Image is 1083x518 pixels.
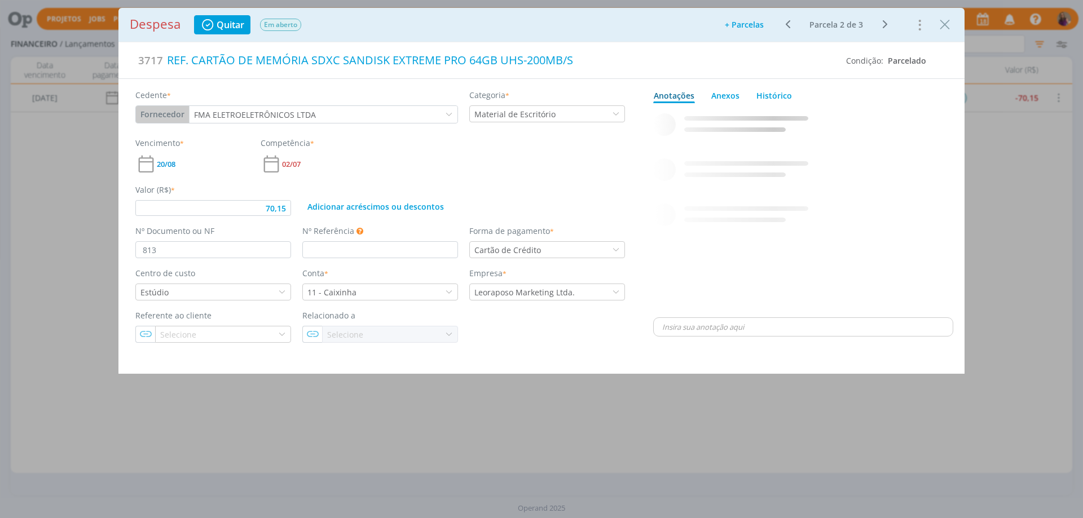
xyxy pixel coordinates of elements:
div: dialog [118,8,965,374]
button: Em aberto [259,18,302,32]
div: Selecione [160,329,199,340]
div: Condição: [846,55,926,67]
div: FMA ELETROELETRÔNICOS LTDA [190,109,318,121]
div: Cartão de Crédito [474,244,543,256]
div: Material de Escritório [470,108,558,120]
label: Forma de pagamento [469,225,554,237]
div: Cartão de Crédito [470,244,543,256]
div: Leoraposo Marketing Ltda. [470,286,577,298]
span: 3717 [138,52,163,68]
button: Fornecedor [136,106,189,123]
div: Selecione [327,329,366,340]
div: REF. CARTÃO DE MEMÓRIA SDXC SANDISK EXTREME PRO 64GB UHS-200MB/S [163,48,838,73]
label: Valor (R$) [135,184,175,196]
div: Selecione [156,329,199,340]
div: 11 - Caixinha [307,286,359,298]
button: Adicionar acréscimos ou descontos [302,200,449,214]
button: Parcela 2 de 3 [804,18,868,32]
label: Categoria [469,89,509,101]
button: Close [936,15,953,33]
span: Em aberto [260,19,301,31]
label: Relacionado a [302,309,355,321]
div: Leoraposo Marketing Ltda. [474,286,577,298]
div: 11 - Caixinha [303,286,359,298]
label: Referente ao cliente [135,309,212,321]
label: Empresa [469,267,507,279]
a: Anotações [653,85,695,103]
h1: Despesa [130,17,180,32]
div: Estúdio [136,286,171,298]
label: Nº Referência [302,225,354,237]
div: Anexos [711,90,739,101]
div: Material de Escritório [474,108,558,120]
label: Vencimento [135,137,184,149]
label: Nº Documento ou NF [135,225,214,237]
button: Quitar [194,15,250,34]
label: Competência [261,137,314,149]
label: Cedente [135,89,171,101]
div: FMA ELETROELETRÔNICOS LTDA [194,109,318,121]
div: Estúdio [140,286,171,298]
span: Parcelado [888,55,926,66]
a: Histórico [756,85,793,103]
span: Quitar [217,20,244,29]
label: Centro de custo [135,267,195,279]
span: 02/07 [282,161,301,168]
div: Selecione [323,329,366,340]
button: + Parcelas [717,17,771,33]
label: Conta [302,267,328,279]
span: 20/08 [157,161,175,168]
